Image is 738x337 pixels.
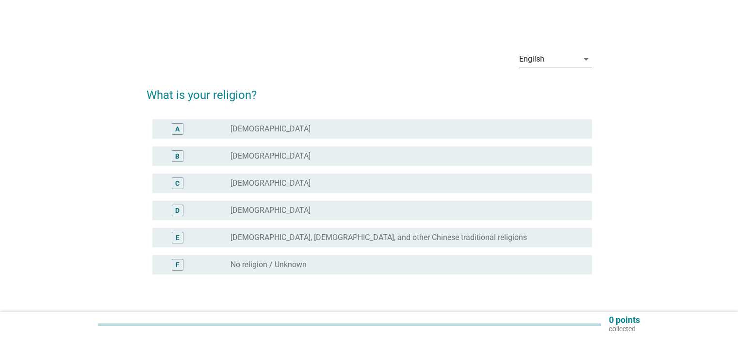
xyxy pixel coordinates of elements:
[175,124,180,134] div: A
[230,260,307,270] label: No religion / Unknown
[175,151,180,161] div: B
[175,206,180,216] div: D
[580,53,592,65] i: arrow_drop_down
[147,77,592,104] h2: What is your religion?
[609,316,640,324] p: 0 points
[519,55,544,64] div: English
[176,260,180,270] div: F
[230,151,311,161] label: [DEMOGRAPHIC_DATA]
[176,233,180,243] div: E
[230,233,527,242] label: [DEMOGRAPHIC_DATA], [DEMOGRAPHIC_DATA], and other Chinese traditional religions
[175,178,180,189] div: C
[609,324,640,333] p: collected
[230,124,311,134] label: [DEMOGRAPHIC_DATA]
[230,178,311,188] label: [DEMOGRAPHIC_DATA]
[230,206,311,215] label: [DEMOGRAPHIC_DATA]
